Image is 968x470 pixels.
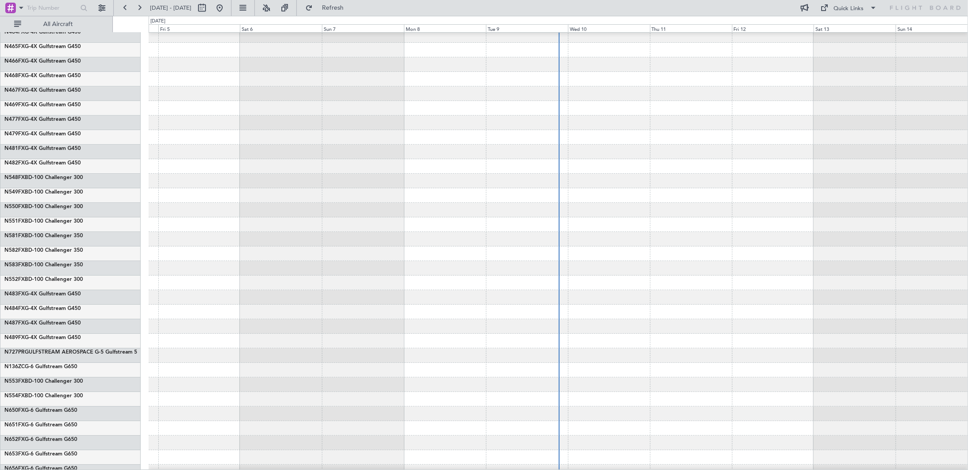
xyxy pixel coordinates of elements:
span: N465FX [4,44,25,49]
span: N554FX [4,393,25,399]
div: [DATE] [150,18,165,25]
button: All Aircraft [10,17,96,31]
a: N467FXG-4X Gulfstream G450 [4,88,81,93]
span: N481FX [4,146,25,151]
a: N477FXG-4X Gulfstream G450 [4,117,81,122]
div: Thu 11 [650,24,732,32]
a: N466FXG-4X Gulfstream G450 [4,59,81,64]
div: Wed 10 [568,24,650,32]
span: N551FX [4,219,25,224]
span: N552FX [4,277,25,282]
span: N548FX [4,175,25,180]
a: N487FXG-4X Gulfstream G450 [4,321,81,326]
span: N581FX [4,233,25,239]
span: N136ZC [4,364,25,369]
a: N489FXG-4X Gulfstream G450 [4,335,81,340]
span: N549FX [4,190,25,195]
a: N468FXG-4X Gulfstream G450 [4,73,81,78]
span: N650FX [4,408,25,413]
span: N487FX [4,321,25,326]
span: N469FX [4,102,25,108]
span: N550FX [4,204,25,209]
span: N553FX [4,379,25,384]
span: N484FX [4,306,25,311]
div: Fri 5 [158,24,240,32]
a: N581FXBD-100 Challenger 350 [4,233,83,239]
div: Sat 6 [240,24,322,32]
div: Sun 7 [322,24,404,32]
span: N727PR [4,350,25,355]
span: N467FX [4,88,25,93]
span: N651FX [4,422,25,428]
div: Sat 13 [814,24,896,32]
button: Refresh [301,1,354,15]
span: Refresh [314,5,351,11]
span: N468FX [4,73,25,78]
a: N651FXG-6 Gulfstream G650 [4,422,77,428]
span: N477FX [4,117,25,122]
span: N482FX [4,160,25,166]
a: N484FXG-4X Gulfstream G450 [4,306,81,311]
span: N479FX [4,131,25,137]
a: N479FXG-4X Gulfstream G450 [4,131,81,137]
a: N549FXBD-100 Challenger 300 [4,190,83,195]
a: N652FXG-6 Gulfstream G650 [4,437,77,442]
a: N551FXBD-100 Challenger 300 [4,219,83,224]
span: N489FX [4,335,25,340]
div: Mon 8 [404,24,486,32]
a: N550FXBD-100 Challenger 300 [4,204,83,209]
span: N582FX [4,248,25,253]
span: All Aircraft [23,21,93,27]
input: Trip Number [27,1,76,15]
a: N553FXBD-100 Challenger 300 [4,379,83,384]
span: [DATE] - [DATE] [150,4,191,12]
a: N650FXG-6 Gulfstream G650 [4,408,77,413]
span: N483FX [4,291,25,297]
a: N653FXG-6 Gulfstream G650 [4,451,77,457]
a: N583FXBD-100 Challenger 350 [4,262,83,268]
div: Tue 9 [486,24,568,32]
a: N548FXBD-100 Challenger 300 [4,175,83,180]
span: N466FX [4,59,25,64]
a: N469FXG-4X Gulfstream G450 [4,102,81,108]
span: N583FX [4,262,25,268]
a: N483FXG-4X Gulfstream G450 [4,291,81,297]
a: N136ZCG-6 Gulfstream G650 [4,364,77,369]
button: Quick Links [816,1,882,15]
a: N482FXG-4X Gulfstream G450 [4,160,81,166]
a: N727PRGULFSTREAM AEROSPACE G-5 Gulfstream 5 [4,350,137,355]
a: N552FXBD-100 Challenger 300 [4,277,83,282]
span: N653FX [4,451,25,457]
span: N652FX [4,437,25,442]
a: N554FXBD-100 Challenger 300 [4,393,83,399]
div: Fri 12 [732,24,814,32]
a: N582FXBD-100 Challenger 350 [4,248,83,253]
a: N481FXG-4X Gulfstream G450 [4,146,81,151]
div: Quick Links [834,4,864,13]
a: N465FXG-4X Gulfstream G450 [4,44,81,49]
